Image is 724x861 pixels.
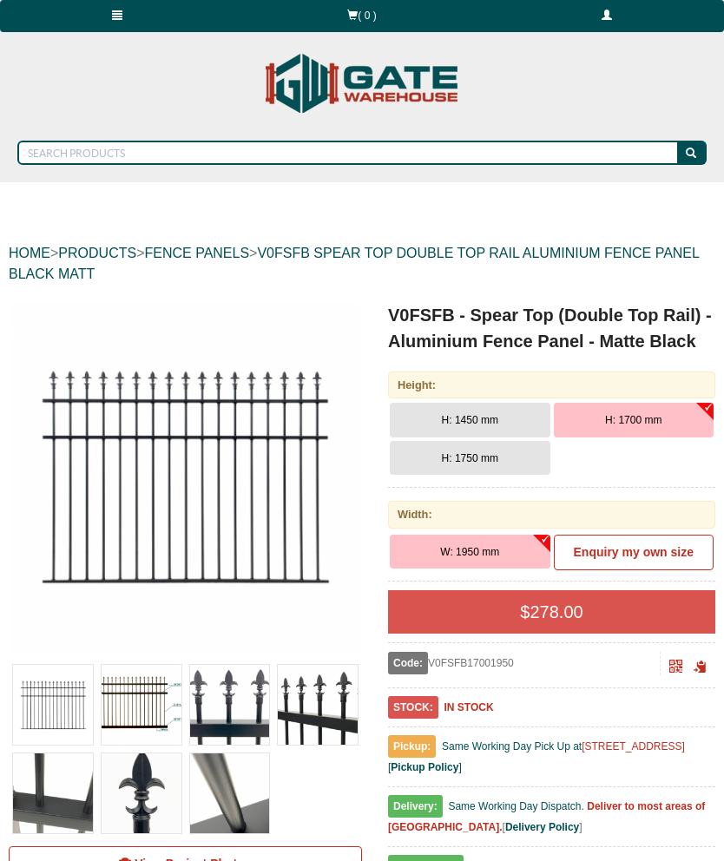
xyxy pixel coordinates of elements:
span: Code: [388,652,428,674]
img: V0FSFB - Spear Top (Double Top Rail) - Aluminium Fence Panel - Matte Black [190,753,270,833]
div: $ [388,590,715,634]
span: STOCK: [388,696,438,719]
span: W: 1950 mm [440,546,499,558]
h1: V0FSFB - Spear Top (Double Top Rail) - Aluminium Fence Panel - Matte Black [388,302,715,354]
button: H: 1450 mm [390,403,550,437]
input: SEARCH PRODUCTS [17,141,680,165]
img: V0FSFB - Spear Top (Double Top Rail) - Aluminium Fence Panel - Matte Black [13,665,93,745]
button: H: 1750 mm [390,441,550,476]
img: V0FSFB - Spear Top (Double Top Rail) - Aluminium Fence Panel - Matte Black [278,665,358,745]
b: Enquiry my own size [574,545,694,559]
span: H: 1450 mm [442,414,498,426]
a: [STREET_ADDRESS] [582,740,685,753]
a: HOME [9,246,50,260]
a: Enquiry my own size [554,535,714,571]
div: Width: [388,501,715,528]
span: Pickup: [388,735,436,758]
img: V0FSFB - Spear Top (Double Top Rail) - Aluminium Fence Panel - Matte Black - H: 1700 mm W: 1950 m... [10,302,360,652]
a: Click to enlarge and scan to share. [669,662,682,674]
div: Height: [388,371,715,398]
a: V0FSFB SPEAR TOP DOUBLE TOP RAIL ALUMINIUM FENCE PANEL BLACK MATT [9,246,699,281]
span: H: 1700 mm [605,414,661,426]
div: V0FSFB17001950 [388,652,661,674]
span: H: 1750 mm [442,452,498,464]
div: > > > [9,226,715,302]
button: H: 1700 mm [554,403,714,437]
img: V0FSFB - Spear Top (Double Top Rail) - Aluminium Fence Panel - Matte Black [13,753,93,833]
span: Same Working Day Dispatch. [448,800,584,812]
img: V0FSFB - Spear Top (Double Top Rail) - Aluminium Fence Panel - Matte Black [102,665,181,745]
a: PRODUCTS [58,246,136,260]
span: Same Working Day Pick Up at [ ] [388,740,685,773]
a: Delivery Policy [505,821,579,833]
img: V0FSFB - Spear Top (Double Top Rail) - Aluminium Fence Panel - Matte Black [190,665,270,745]
button: W: 1950 mm [390,535,550,569]
span: Delivery: [388,795,443,818]
img: V0FSFB - Spear Top (Double Top Rail) - Aluminium Fence Panel - Matte Black [102,753,181,833]
img: Gate Warehouse [261,43,464,123]
div: [ ] [388,796,715,847]
span: Click to copy the URL [694,661,707,674]
a: Pickup Policy [391,761,458,773]
b: IN STOCK [444,701,493,713]
a: FENCE PANELS [144,246,249,260]
span: 278.00 [530,602,582,621]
